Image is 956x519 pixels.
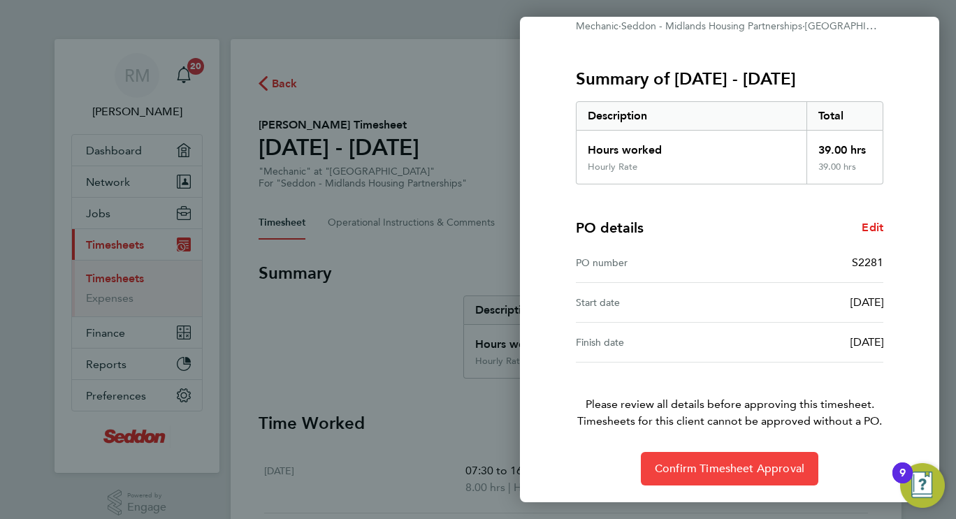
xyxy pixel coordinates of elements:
[576,218,644,237] h4: PO details
[852,256,883,269] span: S2281
[618,20,621,32] span: ·
[655,462,804,476] span: Confirm Timesheet Approval
[806,102,883,130] div: Total
[576,254,730,271] div: PO number
[577,102,806,130] div: Description
[806,161,883,184] div: 39.00 hrs
[576,68,883,90] h3: Summary of [DATE] - [DATE]
[730,334,883,351] div: [DATE]
[641,452,818,485] button: Confirm Timesheet Approval
[559,363,900,430] p: Please review all details before approving this timesheet.
[576,20,618,32] span: Mechanic
[862,219,883,236] a: Edit
[805,19,905,32] span: [GEOGRAPHIC_DATA]
[576,334,730,351] div: Finish date
[576,101,883,184] div: Summary of 04 - 10 Aug 2025
[621,20,802,32] span: Seddon - Midlands Housing Partnerships
[559,413,900,430] span: Timesheets for this client cannot be approved without a PO.
[577,131,806,161] div: Hours worked
[899,473,906,491] div: 9
[900,463,945,508] button: Open Resource Center, 9 new notifications
[588,161,637,173] div: Hourly Rate
[862,221,883,234] span: Edit
[806,131,883,161] div: 39.00 hrs
[730,294,883,311] div: [DATE]
[802,20,805,32] span: ·
[576,294,730,311] div: Start date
